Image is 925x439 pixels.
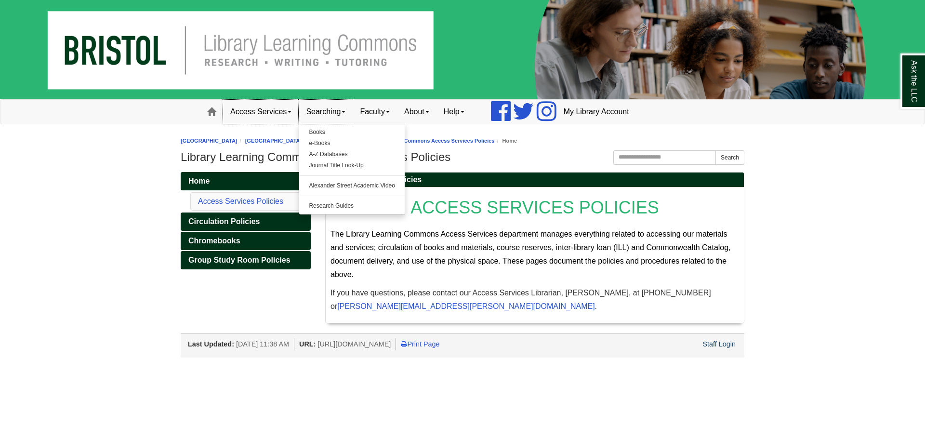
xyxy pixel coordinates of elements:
[401,341,407,347] i: Print Page
[436,100,472,124] a: Help
[181,172,311,269] div: Guide Pages
[299,127,405,138] a: Books
[361,138,495,144] a: Library Learning Commons Access Services Policies
[702,340,736,348] a: Staff Login
[198,197,283,205] a: Access Services Policies
[299,160,405,171] a: Journal Title Look-Up
[188,340,234,348] span: Last Updated:
[401,340,439,348] a: Print Page
[236,340,289,348] span: [DATE] 11:38 AM
[181,251,311,269] a: Group Study Room Policies
[494,136,517,146] li: Home
[397,100,436,124] a: About
[181,150,744,164] h1: Library Learning Commons Access Services Policies
[337,302,595,310] a: [PERSON_NAME][EMAIL_ADDRESS][PERSON_NAME][DOMAIN_NAME]
[410,198,659,217] span: ACCESS SERVICES POLICIES
[188,177,210,185] span: Home
[245,138,353,144] a: [GEOGRAPHIC_DATA] Learning Commons
[181,232,311,250] a: Chromebooks
[181,213,311,231] a: Circulation Policies
[299,200,405,212] a: Research Guides
[181,172,311,190] a: Home
[181,136,744,146] nav: breadcrumb
[326,173,744,187] h2: Access Services Policies
[299,180,405,191] a: Alexander Street Academic Video
[299,100,353,124] a: Searching
[353,100,397,124] a: Faculty
[299,340,316,348] span: URL:
[317,340,391,348] span: [URL][DOMAIN_NAME]
[299,149,405,160] a: A-Z Databases
[299,138,405,149] a: e-Books
[330,289,711,310] span: If you have questions, please contact our Access Services Librarian, [PERSON_NAME], at [PHONE_NUM...
[188,217,260,226] span: Circulation Policies
[223,100,299,124] a: Access Services
[188,256,291,264] span: Group Study Room Policies
[181,138,238,144] a: [GEOGRAPHIC_DATA]
[188,237,240,245] span: Chromebooks
[330,230,731,279] span: The Library Learning Commons Access Services department manages everything related to accessing o...
[556,100,636,124] a: My Library Account
[715,150,744,165] button: Search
